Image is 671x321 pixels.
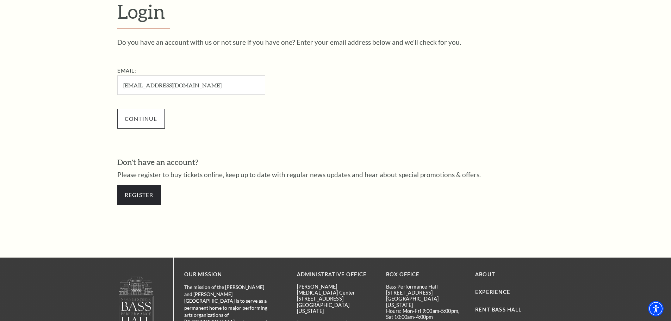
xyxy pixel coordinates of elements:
input: Submit button [117,109,165,129]
label: Email: [117,68,137,74]
p: Bass Performance Hall [386,284,465,290]
p: [STREET_ADDRESS] [297,296,375,302]
p: BOX OFFICE [386,270,465,279]
h3: Don't have an account? [117,157,554,168]
p: Administrative Office [297,270,375,279]
p: OUR MISSION [184,270,272,279]
a: About [475,271,495,277]
p: [PERSON_NAME][MEDICAL_DATA] Center [297,284,375,296]
p: Please register to buy tickets online, keep up to date with regular news updates and hear about s... [117,171,554,178]
p: [GEOGRAPHIC_DATA][US_STATE] [297,302,375,314]
p: Do you have an account with us or not sure if you have one? Enter your email address below and we... [117,39,554,45]
a: Rent Bass Hall [475,307,522,313]
input: Required [117,75,265,95]
p: [GEOGRAPHIC_DATA][US_STATE] [386,296,465,308]
div: Accessibility Menu [648,301,664,316]
p: [STREET_ADDRESS] [386,290,465,296]
a: Experience [475,289,510,295]
a: Register [117,185,161,205]
p: Hours: Mon-Fri 9:00am-5:00pm, Sat 10:00am-4:00pm [386,308,465,320]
